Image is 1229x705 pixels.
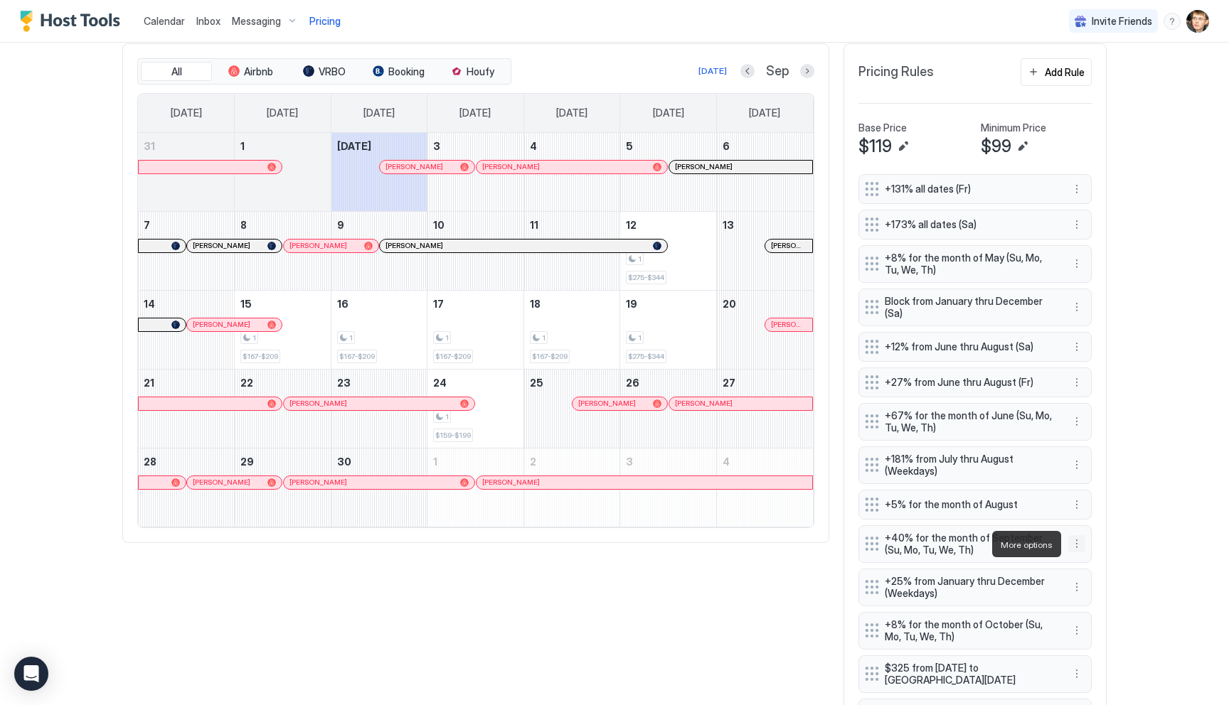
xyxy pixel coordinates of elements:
[235,448,331,475] a: September 29, 2025
[137,58,511,85] div: tab-group
[289,62,360,82] button: VRBO
[1068,665,1085,682] div: menu
[1068,665,1085,682] button: More options
[427,448,524,527] td: October 1, 2025
[675,162,807,171] div: [PERSON_NAME]
[1068,456,1085,473] div: menu
[620,370,716,396] a: September 26, 2025
[1092,15,1152,28] span: Invite Friends
[716,369,813,448] td: September 27, 2025
[626,140,633,152] span: 5
[885,453,1054,478] span: +181% from July thru August (Weekdays)
[530,140,537,152] span: 4
[171,107,202,119] span: [DATE]
[196,14,220,28] a: Inbox
[235,211,331,290] td: September 8, 2025
[196,15,220,27] span: Inbox
[331,291,427,317] a: September 16, 2025
[723,298,736,310] span: 20
[467,65,494,78] span: Houfy
[620,211,717,290] td: September 12, 2025
[482,162,661,171] div: [PERSON_NAME]
[981,122,1046,134] span: Minimum Price
[427,211,524,290] td: September 10, 2025
[524,133,620,159] a: September 4, 2025
[435,431,471,440] span: $159-$199
[1068,578,1085,596] button: More options
[141,62,212,82] button: All
[530,456,536,468] span: 2
[523,211,620,290] td: September 11, 2025
[716,133,813,212] td: September 6, 2025
[1068,255,1085,272] button: More options
[620,212,716,238] a: September 12, 2025
[445,94,505,132] a: Wednesday
[482,162,540,171] span: [PERSON_NAME]
[363,62,434,82] button: Booking
[363,107,395,119] span: [DATE]
[331,133,427,159] a: September 2, 2025
[289,478,347,487] span: [PERSON_NAME]
[626,219,637,231] span: 12
[445,333,449,343] span: 1
[1068,622,1085,639] button: More options
[885,252,1054,276] span: +8% for the month of May (Su, Mo, Tu, We, Th)
[144,14,185,28] a: Calendar
[717,291,813,317] a: September 20, 2025
[638,254,642,264] span: 1
[740,64,755,78] button: Previous month
[337,456,351,468] span: 30
[885,498,1054,511] span: +5% for the month of August
[1186,10,1209,33] div: User profile
[289,399,469,408] div: [PERSON_NAME]
[193,478,250,487] span: [PERSON_NAME]
[138,211,235,290] td: September 7, 2025
[800,64,814,78] button: Next month
[530,377,543,389] span: 25
[716,290,813,369] td: September 20, 2025
[1068,622,1085,639] div: menu
[138,133,234,159] a: August 31, 2025
[20,11,127,32] a: Host Tools Logo
[349,94,409,132] a: Tuesday
[1068,216,1085,233] button: More options
[542,94,602,132] a: Thursday
[319,65,346,78] span: VRBO
[885,409,1054,434] span: +67% for the month of June (Su, Mo, Tu, We, Th)
[337,219,344,231] span: 9
[771,241,807,250] span: [PERSON_NAME]
[240,219,247,231] span: 8
[626,298,637,310] span: 19
[339,352,375,361] span: $167-$209
[235,290,331,369] td: September 15, 2025
[620,448,716,475] a: October 3, 2025
[530,298,541,310] span: 18
[309,15,341,28] span: Pricing
[1068,496,1085,513] button: More options
[331,448,427,475] a: September 30, 2025
[252,94,312,132] a: Monday
[1068,374,1085,391] div: menu
[138,291,234,317] a: September 14, 2025
[639,94,698,132] a: Friday
[981,136,1011,157] span: $99
[235,133,331,212] td: September 1, 2025
[435,352,471,361] span: $167-$209
[717,212,813,238] a: September 13, 2025
[524,291,620,317] a: September 18, 2025
[138,448,234,475] a: September 28, 2025
[771,320,807,329] span: [PERSON_NAME]
[1068,496,1085,513] div: menu
[524,448,620,475] a: October 2, 2025
[331,448,427,527] td: September 30, 2025
[235,291,331,317] a: September 15, 2025
[235,369,331,448] td: September 22, 2025
[240,456,254,468] span: 29
[144,219,150,231] span: 7
[1068,535,1085,552] button: More options
[858,64,934,80] span: Pricing Rules
[289,399,347,408] span: [PERSON_NAME]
